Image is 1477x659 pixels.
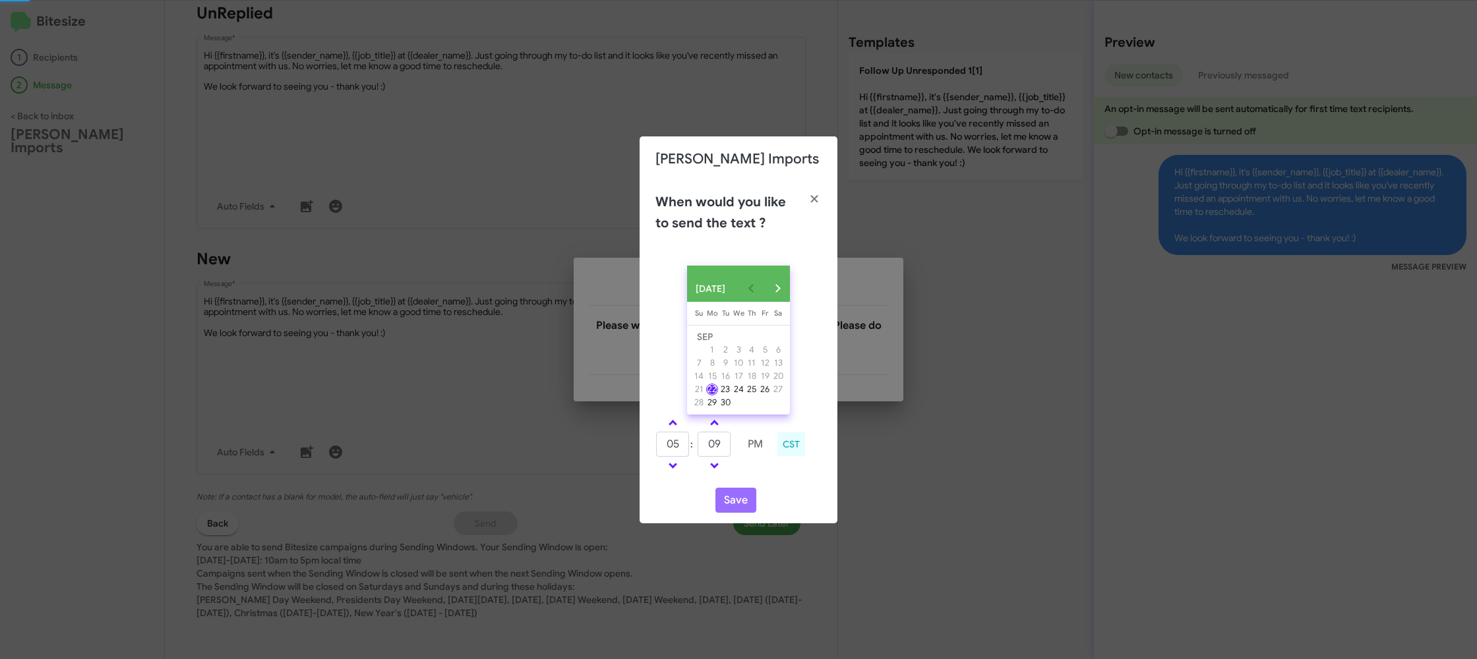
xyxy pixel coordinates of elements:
[706,357,718,369] div: 8
[706,357,719,370] button: September 8, 2025
[695,308,703,318] span: Su
[771,357,785,370] button: September 13, 2025
[719,357,731,369] div: 9
[758,343,771,357] button: September 5, 2025
[719,357,732,370] button: September 9, 2025
[772,384,784,395] div: 27
[719,384,731,395] div: 23
[759,384,771,395] div: 26
[745,370,758,383] button: September 18, 2025
[686,275,738,302] button: Choose month and year
[693,384,705,395] div: 21
[759,357,771,369] div: 12
[706,396,719,409] button: September 29, 2025
[759,370,771,382] div: 19
[764,275,791,302] button: Next month
[738,275,764,302] button: Previous month
[732,357,745,370] button: September 10, 2025
[706,384,718,395] div: 22
[732,370,745,383] button: September 17, 2025
[690,431,697,457] td: :
[758,357,771,370] button: September 12, 2025
[732,383,745,396] button: September 24, 2025
[692,370,706,383] button: September 14, 2025
[758,370,771,383] button: September 19, 2025
[772,370,784,382] div: 20
[733,344,744,356] div: 3
[745,343,758,357] button: September 4, 2025
[692,383,706,396] button: September 21, 2025
[771,370,785,383] button: September 20, 2025
[719,397,731,409] div: 30
[715,488,756,513] button: Save
[733,384,744,395] div: 24
[745,383,758,396] button: September 25, 2025
[739,432,771,457] button: PM
[692,396,706,409] button: September 28, 2025
[719,343,732,357] button: September 2, 2025
[719,344,731,356] div: 2
[771,383,785,396] button: September 27, 2025
[746,357,758,369] div: 11
[693,357,705,369] div: 7
[719,370,731,382] div: 16
[762,308,768,318] span: Fr
[733,370,744,382] div: 17
[759,344,771,356] div: 5
[706,344,718,356] div: 1
[693,370,705,382] div: 14
[719,370,732,383] button: September 16, 2025
[706,397,718,409] div: 29
[774,308,782,318] span: Sa
[746,344,758,356] div: 4
[655,192,797,234] h2: When would you like to send the text ?
[746,370,758,382] div: 18
[746,384,758,395] div: 25
[692,330,785,343] td: SEP
[772,344,784,356] div: 6
[772,357,784,369] div: 13
[722,308,729,318] span: Tu
[719,396,732,409] button: September 30, 2025
[771,343,785,357] button: September 6, 2025
[748,308,756,318] span: Th
[692,357,706,370] button: September 7, 2025
[698,432,731,457] input: MM
[719,383,732,396] button: September 23, 2025
[733,357,744,369] div: 10
[707,308,718,318] span: Mo
[706,383,719,396] button: September 22, 2025
[640,136,837,181] div: [PERSON_NAME] Imports
[745,357,758,370] button: September 11, 2025
[656,432,689,457] input: HH
[777,432,805,456] div: CST
[758,383,771,396] button: September 26, 2025
[693,397,705,409] div: 28
[706,343,719,357] button: September 1, 2025
[706,370,718,382] div: 15
[696,277,725,301] span: [DATE]
[733,308,744,318] span: We
[706,370,719,383] button: September 15, 2025
[732,343,745,357] button: September 3, 2025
